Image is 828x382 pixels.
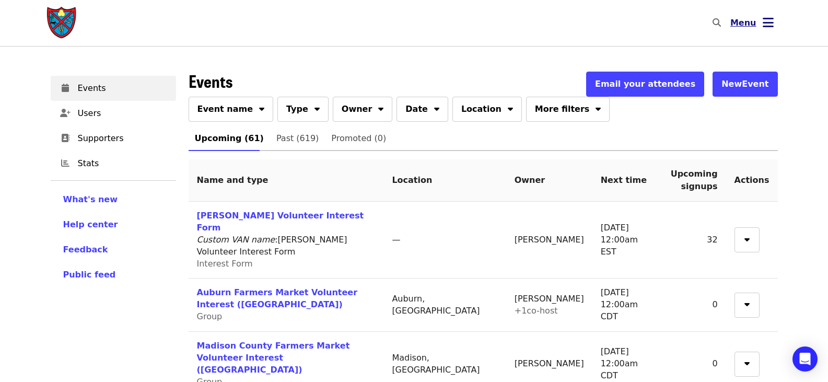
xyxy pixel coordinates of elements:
button: Date [396,97,448,122]
td: [PERSON_NAME] [506,279,592,332]
span: Users [78,107,168,120]
button: Feedback [63,244,108,256]
span: Help center [63,219,118,229]
a: Stats [51,151,176,176]
div: 32 [671,234,718,246]
div: — [392,234,497,246]
a: Upcoming (61) [189,126,270,151]
i: sort-down icon [596,102,601,112]
th: Name and type [189,159,384,202]
div: Auburn, [GEOGRAPHIC_DATA] [392,293,497,317]
i: sort-down icon [744,233,750,243]
span: Date [405,103,428,115]
input: Search [727,10,736,36]
div: Open Intercom Messenger [792,346,818,372]
span: Menu [730,18,756,28]
a: Users [51,101,176,126]
i: sort-down icon [434,102,439,112]
i: sort-down icon [508,102,513,112]
a: What's new [63,193,164,206]
i: sort-down icon [744,298,750,308]
div: 0 [671,299,718,311]
i: calendar icon [62,83,69,93]
button: Owner [333,97,393,122]
a: Help center [63,218,164,231]
span: More filters [535,103,589,115]
a: Promoted (0) [325,126,392,151]
td: [DATE] 12:00am EST [592,202,662,279]
th: Next time [592,159,662,202]
i: chart-bar icon [61,158,69,168]
span: Public feed [63,270,116,280]
th: Owner [506,159,592,202]
span: Events [78,82,168,95]
button: Event name [189,97,274,122]
img: Society of St. Andrew - Home [46,6,78,40]
td: [DATE] 12:00am CDT [592,279,662,332]
a: [PERSON_NAME] Volunteer Interest Form [197,211,364,233]
span: Owner [342,103,372,115]
a: Events [51,76,176,101]
i: bars icon [763,15,774,30]
a: Madison County Farmers Market Volunteer Interest ([GEOGRAPHIC_DATA]) [197,341,350,375]
span: Event name [197,103,253,115]
div: 0 [671,358,718,370]
button: Toggle account menu [722,10,782,36]
td: : [PERSON_NAME] Volunteer Interest Form [189,202,384,279]
a: Public feed [63,269,164,281]
span: Group [197,311,223,321]
i: Custom VAN name [197,235,275,245]
i: search icon [713,18,721,28]
i: sort-down icon [259,102,264,112]
span: What's new [63,194,118,204]
span: Promoted (0) [331,131,386,146]
a: Supporters [51,126,176,151]
i: sort-down icon [314,102,320,112]
i: address-book icon [61,133,69,143]
button: NewEvent [713,72,777,97]
button: Email your attendees [586,72,704,97]
a: Auburn Farmers Market Volunteer Interest ([GEOGRAPHIC_DATA]) [197,287,358,309]
span: Location [461,103,502,115]
a: Past (619) [270,126,325,151]
span: Interest Form [197,259,253,269]
i: sort-down icon [378,102,383,112]
span: Supporters [78,132,168,145]
i: sort-down icon [744,357,750,367]
th: Actions [726,159,778,202]
i: user-plus icon [60,108,71,118]
span: Type [286,103,308,115]
span: Past (619) [276,131,319,146]
div: + 1 co-host [515,305,584,317]
button: More filters [526,97,610,122]
th: Location [383,159,506,202]
div: Madison, [GEOGRAPHIC_DATA] [392,352,497,376]
span: Events [189,68,232,93]
span: Upcoming signups [671,169,718,191]
td: [PERSON_NAME] [506,202,592,279]
span: Stats [78,157,168,170]
button: Type [277,97,329,122]
button: Location [452,97,522,122]
span: Upcoming (61) [195,131,264,146]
